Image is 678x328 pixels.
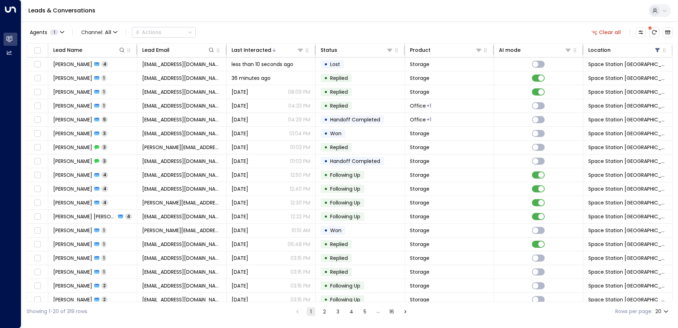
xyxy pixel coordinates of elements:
span: Toggle select all [33,46,42,55]
button: Go to page 4 [347,307,356,316]
div: AI mode [499,46,521,54]
button: Go to next page [401,307,410,316]
div: Lead Email [142,46,215,54]
span: Jack Robinson [53,61,92,68]
div: Location [588,46,611,54]
a: Leads & Conversations [28,6,95,15]
span: 1 [50,29,59,35]
span: Storage [410,282,429,289]
span: Ian Barnes [53,158,92,165]
span: Storage [410,185,429,192]
button: Clear all [589,27,624,37]
span: Yesterday [232,199,248,206]
span: less than 10 seconds ago [232,61,293,68]
span: Rebecca Lockwood [53,185,92,192]
span: Storage [410,213,429,220]
span: Following Up [330,213,360,220]
span: Storage [410,144,429,151]
button: page 1 [307,307,315,316]
span: 1 [101,241,106,247]
span: abzmalik@hotmail.com [142,75,221,82]
span: Storage [410,61,429,68]
span: Space Station Doncaster [588,227,667,234]
span: 1 [101,103,106,109]
span: 4 [125,213,132,219]
span: Replied [330,241,348,248]
span: naomisritchie81@gmail.com [142,268,221,275]
div: • [324,72,328,84]
div: • [324,127,328,140]
span: lewiscrask@gmail.com [142,102,221,109]
div: Last Interacted [232,46,304,54]
span: Replied [330,102,348,109]
span: Storage [410,171,429,179]
span: Space Station Doncaster [588,61,667,68]
span: Space Station Doncaster [588,75,667,82]
span: Handoff Completed [330,158,380,165]
button: Go to page 16 [388,307,396,316]
span: Yesterday [232,116,248,123]
p: 01:04 PM [289,130,310,137]
span: Sep 01, 2025 [232,296,248,303]
span: Emma Pearson [53,88,92,95]
div: Button group with a nested menu [132,27,196,38]
span: patterson-c1@sky.com [142,227,221,234]
span: claudiu_cth97@yahoo.com [142,241,221,248]
p: 03:15 PM [290,282,310,289]
p: 03:15 PM [290,268,310,275]
div: • [324,169,328,181]
span: Space Station Doncaster [588,158,667,165]
span: 4 [101,186,108,192]
span: 1 [101,89,106,95]
span: Toggle select row [33,226,42,235]
span: ianbarnes2006@gmail.com [142,158,221,165]
span: Toggle select row [33,212,42,221]
div: • [324,183,328,195]
span: Yesterday [232,158,248,165]
span: Won [330,227,341,234]
span: Yesterday [232,213,248,220]
span: Sarah Mccall [53,296,92,303]
span: Toggle select row [33,240,42,249]
span: Space Station Doncaster [588,268,667,275]
span: 1 [101,227,106,233]
button: Go to page 2 [320,307,329,316]
div: • [324,100,328,112]
span: contact@dennettproperty.com [142,282,221,289]
div: • [324,86,328,98]
span: Toggle select row [33,281,42,290]
span: Replied [330,255,348,262]
span: Replied [330,268,348,275]
span: lewiscrask@gmail.com [142,116,221,123]
span: 3 [101,130,107,136]
span: Yesterday [232,227,248,234]
span: Space Station Doncaster [588,88,667,95]
span: Yesterday [232,185,248,192]
div: • [324,58,328,70]
span: Yesterday [232,102,248,109]
span: Lewis Crask [53,116,92,123]
span: 3 [101,158,107,164]
span: Following Up [330,296,360,303]
label: Rows per page: [615,308,652,315]
button: Actions [132,27,196,38]
span: Storage [410,130,429,137]
div: 20 [655,306,670,317]
span: Replied [330,75,348,82]
span: Sep 01, 2025 [232,268,248,275]
span: Yesterday [232,171,248,179]
span: Toggle select row [33,102,42,110]
div: Status [321,46,337,54]
span: Toggle select row [33,60,42,69]
span: Aftab Malik [53,75,92,82]
span: Carol Bevan [53,227,92,234]
span: Replied [330,144,348,151]
span: Space Station Doncaster [588,130,667,137]
span: 4 [101,61,108,67]
div: • [324,141,328,153]
span: Toggle select row [33,129,42,138]
span: Elizabeth McPherson [53,130,92,137]
span: 3 [101,144,107,150]
p: 10:51 AM [291,227,310,234]
div: • [324,155,328,167]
